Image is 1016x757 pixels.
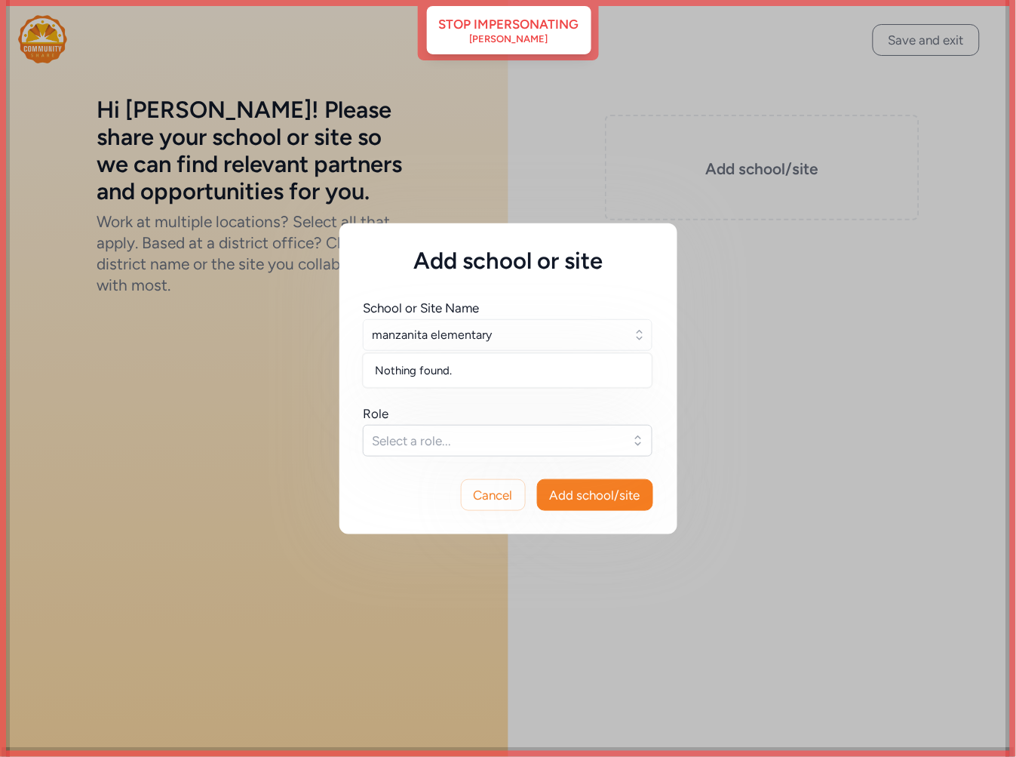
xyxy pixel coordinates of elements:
input: Enter school name... [363,319,652,351]
span: Select a role... [373,432,622,450]
div: Nothing found. [364,357,652,384]
div: School or Site Name [364,299,480,317]
button: Cancel [461,479,526,511]
button: Add school/site [537,479,653,511]
button: Select a role... [363,425,652,457]
span: Add school/site [550,486,640,504]
span: Cancel [474,486,513,504]
div: Role [364,405,389,423]
h5: Add school or site [364,248,653,275]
